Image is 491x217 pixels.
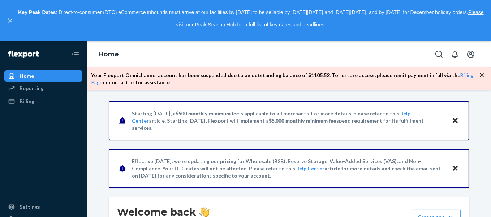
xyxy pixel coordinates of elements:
button: Close [451,116,460,126]
p: Starting [DATE], a is applicable to all merchants. For more details, please refer to this article... [132,110,445,132]
span: $500 monthly minimum fee [176,110,240,116]
a: Home [4,70,82,82]
button: Open notifications [448,47,462,61]
button: close, [7,17,14,24]
a: Please visit our Peak Season Hub for a full list of key dates and deadlines. [176,9,483,27]
a: Home [98,50,119,58]
span: $5,000 monthly minimum fee [269,118,337,124]
a: Reporting [4,82,82,94]
div: Reporting [20,85,44,92]
button: Close Navigation [68,47,82,61]
div: Home [20,72,34,80]
button: Close [451,163,460,174]
a: Settings [4,201,82,213]
img: Flexport logo [8,51,39,58]
div: Settings [20,203,40,210]
p: Effective [DATE], we're updating our pricing for Wholesale (B2B), Reserve Storage, Value-Added Se... [132,158,445,179]
a: Billing [4,95,82,107]
strong: Key Peak Dates [18,9,56,15]
p: Your Flexport Omnichannel account has been suspended due to an outstanding balance of $ 1105.52 .... [91,72,479,86]
button: Open Search Box [432,47,446,61]
button: Open account menu [464,47,478,61]
div: Billing [20,98,34,105]
ol: breadcrumbs [92,44,125,65]
img: hand-wave emoji [199,207,210,217]
p: : Direct-to-consumer (DTC) eCommerce inbounds must arrive at our facilities by [DATE] to be sella... [17,7,484,31]
a: Help Center [296,165,325,171]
